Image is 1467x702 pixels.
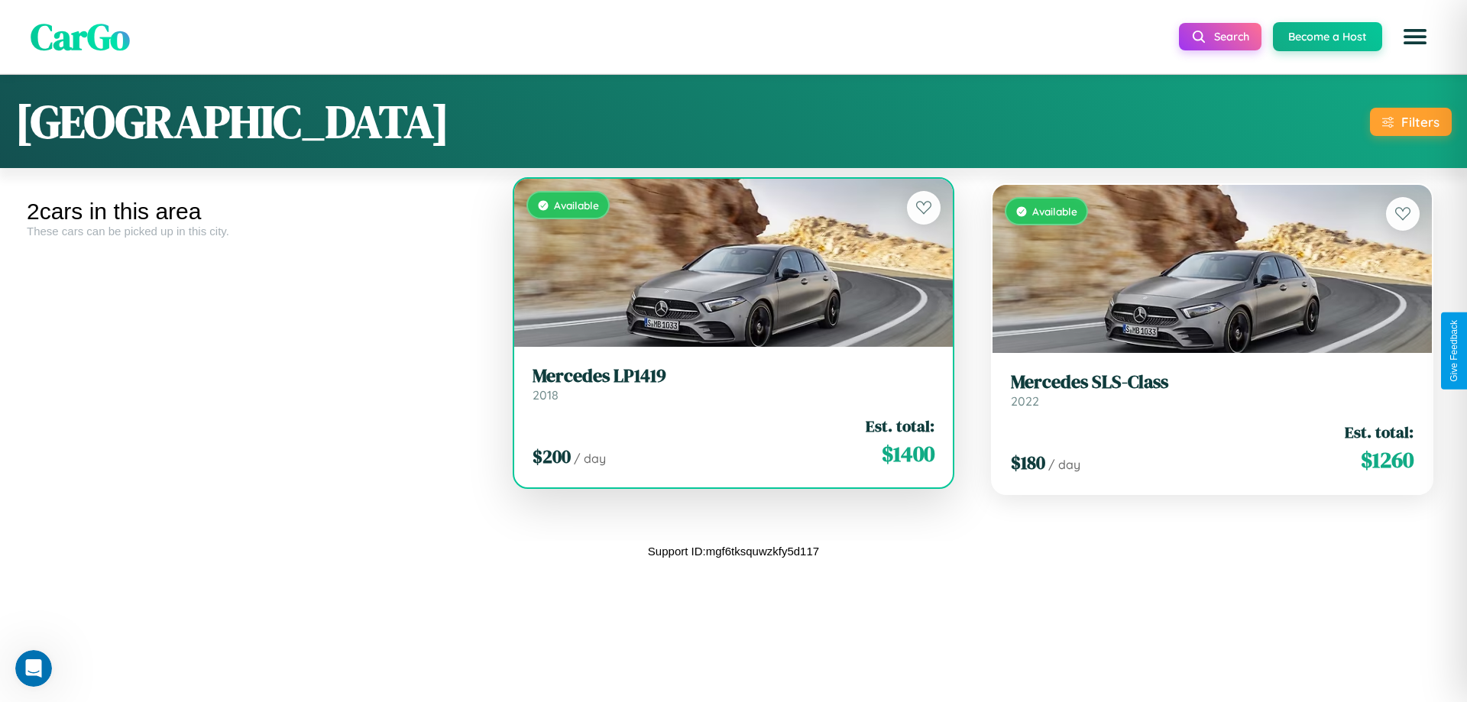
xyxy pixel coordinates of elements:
span: $ 1400 [882,438,934,469]
span: Search [1214,30,1249,44]
h3: Mercedes LP1419 [533,365,935,387]
span: 2018 [533,387,559,403]
span: / day [1048,457,1080,472]
a: Mercedes SLS-Class2022 [1011,371,1414,409]
button: Open menu [1394,15,1436,58]
div: 2 cars in this area [27,199,483,225]
span: Available [554,199,599,212]
span: Est. total: [866,415,934,437]
button: Filters [1370,108,1452,136]
iframe: Intercom live chat [15,650,52,687]
button: Become a Host [1273,22,1382,51]
div: Give Feedback [1449,320,1459,382]
span: 2022 [1011,393,1039,409]
span: $ 1260 [1361,445,1414,475]
p: Support ID: mgf6tksquwzkfy5d117 [648,541,819,561]
a: Mercedes LP14192018 [533,365,935,403]
h1: [GEOGRAPHIC_DATA] [15,90,449,153]
div: Filters [1401,114,1439,130]
button: Search [1179,23,1261,50]
span: $ 200 [533,444,571,469]
span: CarGo [31,11,130,62]
span: / day [574,451,606,466]
div: These cars can be picked up in this city. [27,225,483,238]
h3: Mercedes SLS-Class [1011,371,1414,393]
span: Est. total: [1345,421,1414,443]
span: $ 180 [1011,450,1045,475]
span: Available [1032,205,1077,218]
